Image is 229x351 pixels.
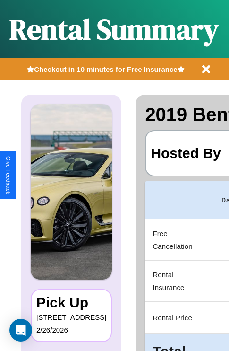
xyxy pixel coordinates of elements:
div: Open Intercom Messenger [9,319,32,342]
div: Give Feedback [5,156,11,194]
h3: Hosted By [151,136,221,171]
b: Checkout in 10 minutes for Free Insurance [34,65,177,73]
p: 2 / 26 / 2026 [36,324,106,336]
p: Rental Price [153,311,206,324]
p: [STREET_ADDRESS] [36,311,106,324]
p: Free Cancellation [153,227,206,253]
h1: Rental Summary [9,10,219,49]
p: Rental Insurance [153,268,206,294]
h3: Pick Up [36,295,106,311]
